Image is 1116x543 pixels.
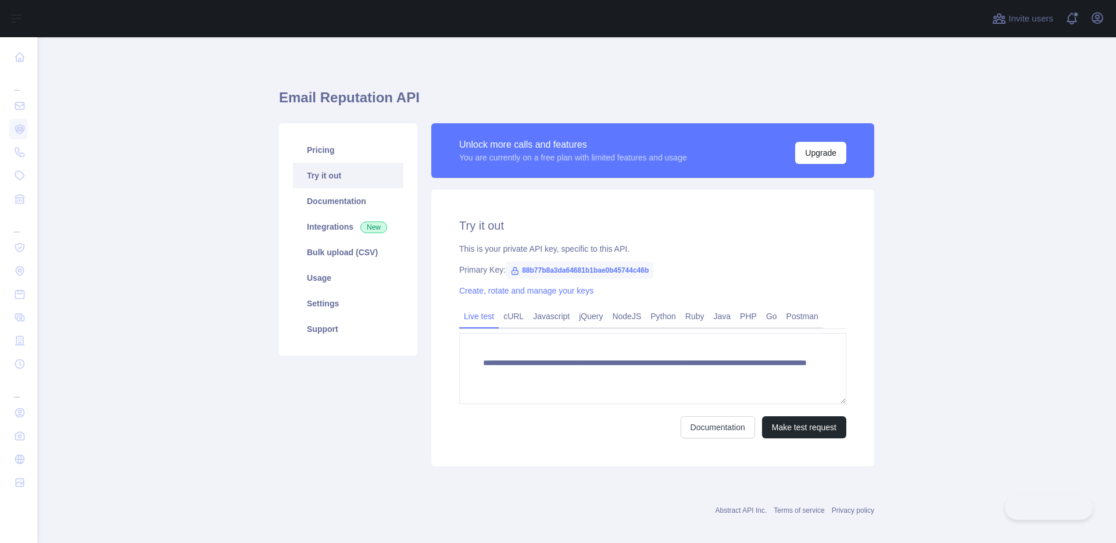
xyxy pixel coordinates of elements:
[499,307,528,326] a: cURL
[459,264,846,276] div: Primary Key:
[293,137,403,163] a: Pricing
[293,214,403,240] a: Integrations New
[293,265,403,291] a: Usage
[990,9,1056,28] button: Invite users
[293,316,403,342] a: Support
[9,212,28,235] div: ...
[774,506,824,515] a: Terms of service
[459,286,593,295] a: Create, rotate and manage your keys
[293,188,403,214] a: Documentation
[293,291,403,316] a: Settings
[459,243,846,255] div: This is your private API key, specific to this API.
[1005,495,1093,520] iframe: Toggle Customer Support
[506,262,653,279] span: 88b77b8a3da64681b1bae0b45744c46b
[459,152,687,163] div: You are currently on a free plan with limited features and usage
[782,307,823,326] a: Postman
[795,142,846,164] button: Upgrade
[1008,12,1053,26] span: Invite users
[459,307,499,326] a: Live test
[360,222,387,233] span: New
[709,307,736,326] a: Java
[681,307,709,326] a: Ruby
[293,240,403,265] a: Bulk upload (CSV)
[646,307,681,326] a: Python
[9,377,28,400] div: ...
[607,307,646,326] a: NodeJS
[459,217,846,234] h2: Try it out
[9,70,28,93] div: ...
[528,307,574,326] a: Javascript
[716,506,767,515] a: Abstract API Inc.
[762,416,846,438] button: Make test request
[459,138,687,152] div: Unlock more calls and features
[279,88,874,116] h1: Email Reputation API
[681,416,755,438] a: Documentation
[574,307,607,326] a: jQuery
[761,307,782,326] a: Go
[832,506,874,515] a: Privacy policy
[735,307,761,326] a: PHP
[293,163,403,188] a: Try it out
